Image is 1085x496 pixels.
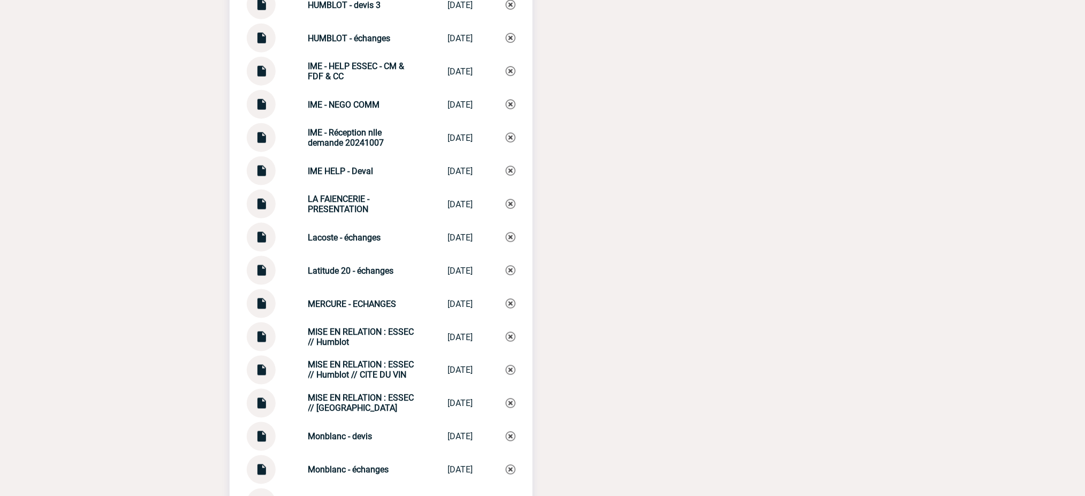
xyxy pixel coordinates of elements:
[448,100,473,110] div: [DATE]
[448,133,473,143] div: [DATE]
[308,194,370,214] strong: LA FAIENCERIE - PRESENTATION
[308,33,391,43] strong: HUMBLOT - échanges
[308,232,381,243] strong: Lacoste - échanges
[448,266,473,276] div: [DATE]
[308,327,414,347] strong: MISE EN RELATION : ESSEC // Humblot
[308,100,380,110] strong: IME - NEGO COMM
[448,399,473,409] div: [DATE]
[506,199,515,209] img: Supprimer
[448,66,473,77] div: [DATE]
[308,360,414,380] strong: MISE EN RELATION : ESSEC // Humblot // CITE DU VIN
[506,432,515,441] img: Supprimer
[308,266,394,276] strong: Latitude 20 - échanges
[448,365,473,375] div: [DATE]
[308,465,389,475] strong: Monblanc - échanges
[308,299,397,309] strong: MERCURE - ECHANGES
[308,432,373,442] strong: Monblanc - devis
[506,365,515,375] img: Supprimer
[448,332,473,342] div: [DATE]
[448,199,473,209] div: [DATE]
[506,399,515,408] img: Supprimer
[448,432,473,442] div: [DATE]
[448,299,473,309] div: [DATE]
[448,232,473,243] div: [DATE]
[506,332,515,342] img: Supprimer
[506,166,515,176] img: Supprimer
[448,33,473,43] div: [DATE]
[506,133,515,142] img: Supprimer
[506,266,515,275] img: Supprimer
[308,61,405,81] strong: IME - HELP ESSEC - CM & FDF & CC
[506,299,515,309] img: Supprimer
[506,232,515,242] img: Supprimer
[448,166,473,176] div: [DATE]
[506,33,515,43] img: Supprimer
[308,127,384,148] strong: IME - Réception nlle demande 20241007
[308,166,374,176] strong: IME HELP - Deval
[308,393,414,414] strong: MISE EN RELATION : ESSEC // [GEOGRAPHIC_DATA]
[448,465,473,475] div: [DATE]
[506,66,515,76] img: Supprimer
[506,465,515,475] img: Supprimer
[506,100,515,109] img: Supprimer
